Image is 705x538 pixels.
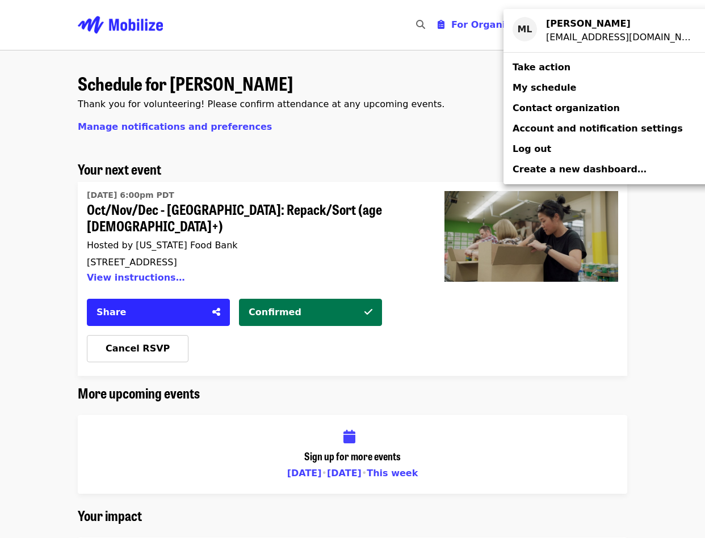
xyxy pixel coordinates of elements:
div: ML [513,17,537,41]
span: My schedule [513,82,576,93]
span: Take action [513,62,570,73]
div: Merri Lynch [546,17,696,31]
div: merrilynchframing@comcast.net [546,31,696,44]
span: Contact organization [513,103,620,113]
span: Log out [513,143,551,154]
strong: [PERSON_NAME] [546,18,631,29]
span: Create a new dashboard… [513,164,647,175]
span: Account and notification settings [513,123,683,134]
